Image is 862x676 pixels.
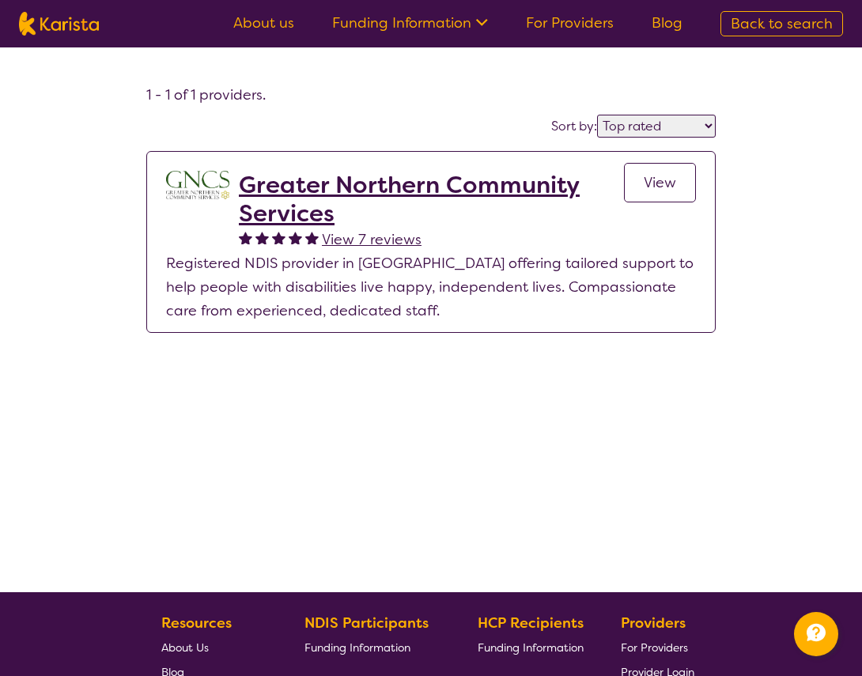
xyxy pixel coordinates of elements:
span: View 7 reviews [322,230,422,249]
span: Back to search [731,14,833,33]
label: Sort by: [551,118,597,134]
img: fullstar [289,231,302,244]
a: For Providers [621,635,694,659]
img: dzg979z23sjhha7j1ffl.png [166,171,229,199]
span: For Providers [621,640,688,655]
b: Providers [621,614,686,633]
b: Resources [161,614,232,633]
a: Funding Information [304,635,440,659]
img: fullstar [305,231,319,244]
img: Karista logo [19,12,99,36]
h4: 1 - 1 of 1 providers . [146,85,716,104]
a: About us [233,13,294,32]
span: View [644,173,676,192]
a: View [624,163,696,202]
p: Registered NDIS provider in [GEOGRAPHIC_DATA] offering tailored support to help people with disab... [166,251,696,323]
img: fullstar [272,231,285,244]
a: About Us [161,635,267,659]
b: HCP Recipients [478,614,584,633]
span: About Us [161,640,209,655]
a: Funding Information [332,13,488,32]
img: fullstar [255,231,269,244]
a: For Providers [526,13,614,32]
a: Funding Information [478,635,584,659]
a: Blog [652,13,682,32]
span: Funding Information [478,640,584,655]
a: Back to search [720,11,843,36]
a: Greater Northern Community Services [239,171,624,228]
b: NDIS Participants [304,614,429,633]
button: Channel Menu [794,612,838,656]
img: fullstar [239,231,252,244]
span: Funding Information [304,640,410,655]
a: View 7 reviews [322,228,422,251]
